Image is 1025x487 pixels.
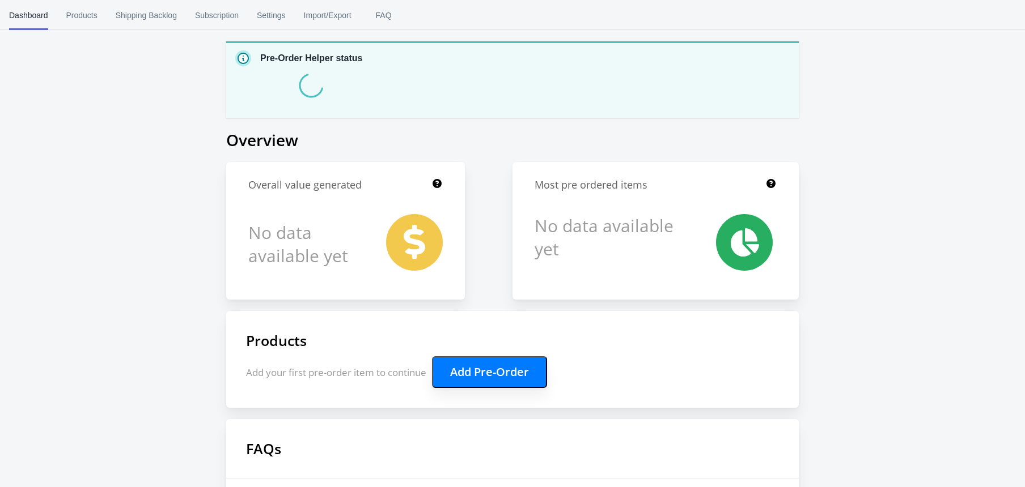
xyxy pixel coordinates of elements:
p: Add your first pre-order item to continue [246,356,779,388]
h1: Overview [226,129,799,151]
h1: Overall value generated [248,178,362,192]
span: Dashboard [9,1,48,30]
h1: FAQs [226,419,799,478]
h1: No data available yet [535,214,676,260]
span: Import/Export [304,1,351,30]
p: Pre-Order Helper status [260,52,363,65]
span: Shipping Backlog [116,1,177,30]
button: Add Pre-Order [432,356,547,388]
h1: Products [246,331,779,350]
span: FAQ [370,1,398,30]
span: Settings [257,1,286,30]
h1: Most pre ordered items [535,178,647,192]
span: Products [66,1,98,30]
span: Subscription [195,1,239,30]
h1: No data available yet [248,214,362,274]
